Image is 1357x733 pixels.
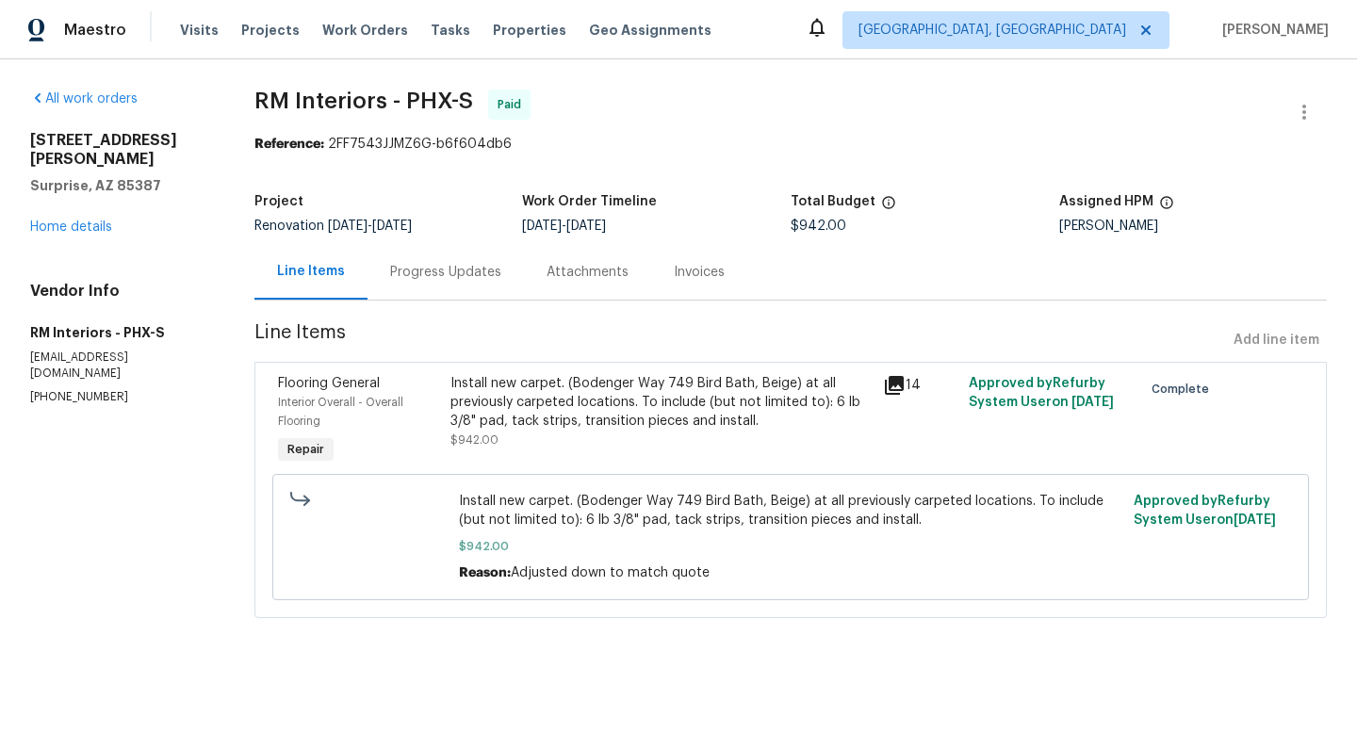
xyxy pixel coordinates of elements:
div: Install new carpet. (Bodenger Way 749 Bird Bath, Beige) at all previously carpeted locations. To ... [450,374,871,431]
div: 14 [883,374,958,397]
h5: Surprise, AZ 85387 [30,176,209,195]
h5: Assigned HPM [1059,195,1153,208]
span: $942.00 [791,220,846,233]
b: Reference: [254,138,324,151]
h5: Project [254,195,303,208]
a: All work orders [30,92,138,106]
span: - [328,220,412,233]
span: Complete [1152,380,1217,399]
span: Properties [493,21,566,40]
span: The hpm assigned to this work order. [1159,195,1174,220]
div: Progress Updates [390,263,501,282]
a: Home details [30,220,112,234]
span: RM Interiors - PHX-S [254,90,473,112]
span: - [522,220,606,233]
p: [EMAIL_ADDRESS][DOMAIN_NAME] [30,350,209,382]
span: Install new carpet. (Bodenger Way 749 Bird Bath, Beige) at all previously carpeted locations. To ... [459,492,1122,529]
span: Work Orders [322,21,408,40]
span: Projects [241,21,300,40]
span: [DATE] [1234,513,1276,527]
span: Visits [180,21,219,40]
span: [DATE] [1071,396,1114,409]
span: $942.00 [450,434,499,446]
span: Paid [498,95,529,114]
p: [PHONE_NUMBER] [30,389,209,405]
span: The total cost of line items that have been proposed by Opendoor. This sum includes line items th... [881,195,896,220]
span: Approved by Refurby System User on [1134,495,1276,527]
div: [PERSON_NAME] [1059,220,1328,233]
div: 2FF7543JJMZ6G-b6f604db6 [254,135,1327,154]
span: [DATE] [522,220,562,233]
span: Approved by Refurby System User on [969,377,1114,409]
span: Repair [280,440,332,459]
span: Tasks [431,24,470,37]
span: Reason: [459,566,511,579]
h4: Vendor Info [30,282,209,301]
h5: RM Interiors - PHX-S [30,323,209,342]
h5: Total Budget [791,195,875,208]
span: [DATE] [328,220,368,233]
span: Adjusted down to match quote [511,566,710,579]
h5: Work Order Timeline [522,195,657,208]
span: Renovation [254,220,412,233]
div: Attachments [547,263,629,282]
span: Line Items [254,323,1226,358]
div: Line Items [277,262,345,281]
span: [PERSON_NAME] [1215,21,1329,40]
span: [GEOGRAPHIC_DATA], [GEOGRAPHIC_DATA] [858,21,1126,40]
div: Invoices [674,263,725,282]
span: $942.00 [459,537,1122,556]
span: [DATE] [566,220,606,233]
span: [DATE] [372,220,412,233]
span: Interior Overall - Overall Flooring [278,397,403,427]
h2: [STREET_ADDRESS][PERSON_NAME] [30,131,209,169]
span: Maestro [64,21,126,40]
span: Flooring General [278,377,380,390]
span: Geo Assignments [589,21,711,40]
